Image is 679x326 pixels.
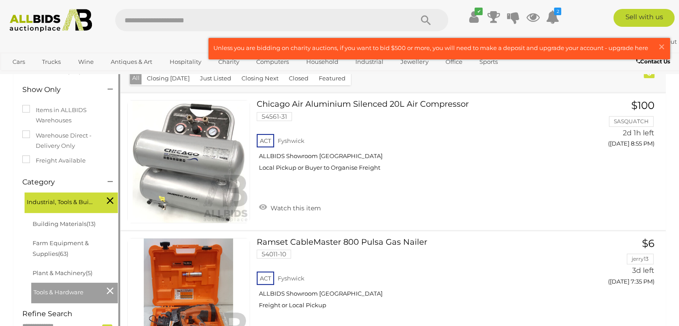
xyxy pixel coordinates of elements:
span: Watch this item [268,204,321,212]
label: Items in ALLBIDS Warehouses [22,105,111,126]
label: Freight Available [22,155,86,166]
button: Featured [313,71,351,85]
a: Wine [72,54,100,69]
a: Sell with us [613,9,675,27]
span: Industrial, Tools & Building Supplies [27,195,94,207]
h4: Show Only [22,86,94,94]
button: All [130,71,142,84]
a: Hospitality [164,54,207,69]
span: (5) [86,269,92,276]
a: Inner south (914) [33,67,81,75]
a: Charity [212,54,245,69]
a: Farm Equipment & Supplies(63) [33,239,89,257]
span: $6 [642,237,654,250]
a: [GEOGRAPHIC_DATA] [7,69,82,84]
button: Closed [283,71,314,85]
a: Building Materials(13) [33,220,96,227]
a: Sports [474,54,504,69]
img: Allbids.com.au [5,9,97,32]
a: Ramset CableMaster 800 Pulsa Gas Nailer 54011-10 ACT Fyshwick ALLBIDS Showroom [GEOGRAPHIC_DATA] ... [263,238,568,316]
a: $6 jerry13 3d left ([DATE] 7:35 PM) [582,238,657,290]
a: Plant & Machinery(5) [33,269,92,276]
a: Computers [250,54,295,69]
button: Search [404,9,448,31]
a: Watch this item [257,201,323,214]
i: ✔ [475,8,483,15]
b: Contact Us [636,58,670,65]
button: Closing Next [236,71,284,85]
h4: Refine Search [22,310,118,318]
button: Closing [DATE] [142,71,195,85]
a: Industrial [350,54,389,69]
a: ✔ [467,9,480,25]
a: Office [440,54,468,69]
i: 2 [554,8,561,15]
span: (63) [58,250,68,257]
a: Chicago Air Aluminium Silenced 20L Air Compressor 54561-31 ACT Fyshwick ALLBIDS Showroom [GEOGRAP... [263,100,568,178]
span: × [658,38,666,55]
a: Antiques & Art [105,54,158,69]
span: Tools & Hardware [33,285,100,297]
a: Household [300,54,344,69]
a: Contact Us [636,57,672,67]
a: Cars [7,54,31,69]
span: $100 [631,99,654,112]
a: 2 [546,9,559,25]
a: Trucks [36,54,67,69]
a: Jewellery [395,54,434,69]
button: Just Listed [195,71,237,85]
label: Warehouse Direct - Delivery Only [22,130,111,151]
span: (13) [87,220,96,227]
a: $100 SASQUATCH 2d 1h left ([DATE] 8:55 PM) [582,100,657,152]
h4: Category [22,178,94,186]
